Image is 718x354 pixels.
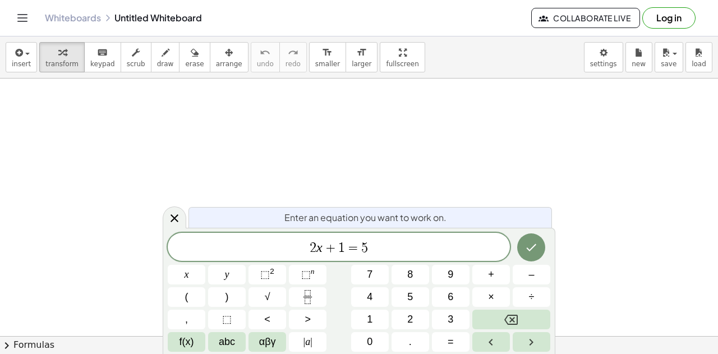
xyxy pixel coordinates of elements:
button: format_sizesmaller [309,42,346,72]
button: Absolute value [289,332,326,352]
button: Placeholder [208,310,246,329]
button: new [625,42,652,72]
button: Alphabet [208,332,246,352]
button: settings [584,42,623,72]
span: arrange [216,60,242,68]
button: Toggle navigation [13,9,31,27]
span: , [185,312,188,327]
span: ⬚ [260,269,270,280]
button: 2 [392,310,429,329]
span: < [264,312,270,327]
button: 8 [392,265,429,284]
span: | [303,336,306,347]
span: 1 [338,241,345,255]
button: erase [179,42,210,72]
span: y [225,267,229,282]
button: Equals [432,332,470,352]
button: Done [517,233,545,261]
span: erase [185,60,204,68]
var: x [316,240,323,255]
button: Divide [513,287,550,307]
button: load [685,42,712,72]
span: f(x) [179,334,194,350]
span: Collaborate Live [541,13,630,23]
button: 0 [351,332,389,352]
button: Times [472,287,510,307]
span: 5 [361,241,368,255]
span: settings [590,60,617,68]
span: 2 [310,241,316,255]
button: . [392,332,429,352]
span: insert [12,60,31,68]
span: 8 [407,267,413,282]
span: 0 [367,334,372,350]
span: save [661,60,676,68]
span: x [185,267,189,282]
span: Enter an equation you want to work on. [284,211,447,224]
span: scrub [127,60,145,68]
span: 7 [367,267,372,282]
button: 5 [392,287,429,307]
button: arrange [210,42,248,72]
button: Functions [168,332,205,352]
button: Right arrow [513,332,550,352]
span: 2 [407,312,413,327]
button: ( [168,287,205,307]
button: insert [6,42,37,72]
span: smaller [315,60,340,68]
i: redo [288,46,298,59]
button: 4 [351,287,389,307]
span: 1 [367,312,372,327]
a: Whiteboards [45,12,101,24]
button: 7 [351,265,389,284]
sup: 2 [270,267,274,275]
button: transform [39,42,85,72]
span: larger [352,60,371,68]
button: 9 [432,265,470,284]
span: – [528,267,534,282]
span: abc [219,334,235,350]
button: 3 [432,310,470,329]
span: 4 [367,289,372,305]
button: Greek alphabet [248,332,286,352]
span: 9 [448,267,453,282]
button: x [168,265,205,284]
button: save [655,42,683,72]
button: 1 [351,310,389,329]
span: a [303,334,312,350]
button: format_sizelarger [346,42,378,72]
span: + [488,267,494,282]
span: > [305,312,311,327]
sup: n [311,267,315,275]
i: keyboard [97,46,108,59]
button: Backspace [472,310,550,329]
i: format_size [322,46,333,59]
button: ) [208,287,246,307]
button: Squared [248,265,286,284]
button: Plus [472,265,510,284]
span: + [323,241,339,255]
button: Less than [248,310,286,329]
span: load [692,60,706,68]
button: redoredo [279,42,307,72]
button: scrub [121,42,151,72]
span: ) [225,289,229,305]
span: 6 [448,289,453,305]
span: 5 [407,289,413,305]
span: ⬚ [301,269,311,280]
span: × [488,289,494,305]
button: fullscreen [380,42,425,72]
button: Minus [513,265,550,284]
button: y [208,265,246,284]
span: . [409,334,412,350]
span: transform [45,60,79,68]
span: keypad [90,60,115,68]
button: Left arrow [472,332,510,352]
i: undo [260,46,270,59]
i: format_size [356,46,367,59]
span: ⬚ [222,312,232,327]
button: Superscript [289,265,326,284]
span: new [632,60,646,68]
button: Greater than [289,310,326,329]
span: ( [185,289,188,305]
